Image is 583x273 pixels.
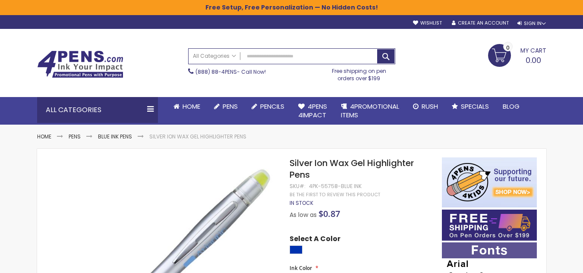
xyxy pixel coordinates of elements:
[298,102,327,119] span: 4Pens 4impact
[406,97,445,116] a: Rush
[442,157,537,207] img: 4pens 4 kids
[445,97,496,116] a: Specials
[526,55,541,66] span: 0.00
[488,44,546,66] a: 0.00 0
[452,20,509,26] a: Create an Account
[517,20,546,27] div: Sign In
[422,102,438,111] span: Rush
[189,49,240,63] a: All Categories
[290,264,312,272] span: Ink Color
[291,97,334,125] a: 4Pens4impact
[37,97,158,123] div: All Categories
[512,250,583,273] iframe: Google Customer Reviews
[323,64,395,82] div: Free shipping on pen orders over $199
[195,68,237,75] a: (888) 88-4PENS
[503,102,520,111] span: Blog
[207,97,245,116] a: Pens
[506,44,510,52] span: 0
[223,102,238,111] span: Pens
[195,68,266,75] span: - Call Now!
[37,50,123,78] img: 4Pens Custom Pens and Promotional Products
[290,191,380,198] a: Be the first to review this product
[290,234,340,246] span: Select A Color
[318,208,340,220] span: $0.87
[334,97,406,125] a: 4PROMOTIONALITEMS
[290,157,414,181] span: Silver Ion Wax Gel Highlighter Pens
[37,133,51,140] a: Home
[290,210,317,219] span: As low as
[245,97,291,116] a: Pencils
[290,199,313,207] span: In stock
[193,53,236,60] span: All Categories
[341,102,399,119] span: 4PROMOTIONAL ITEMS
[149,133,246,140] li: Silver Ion Wax Gel Highlighter Pens
[442,210,537,241] img: Free shipping on orders over $199
[461,102,489,111] span: Specials
[290,182,306,190] strong: SKU
[309,183,362,190] div: 4PK-55758-BLUE INK
[183,102,200,111] span: Home
[260,102,284,111] span: Pencils
[290,200,313,207] div: Availability
[290,245,303,254] div: Blue
[98,133,132,140] a: Blue ink Pens
[167,97,207,116] a: Home
[413,20,442,26] a: Wishlist
[496,97,526,116] a: Blog
[69,133,81,140] a: Pens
